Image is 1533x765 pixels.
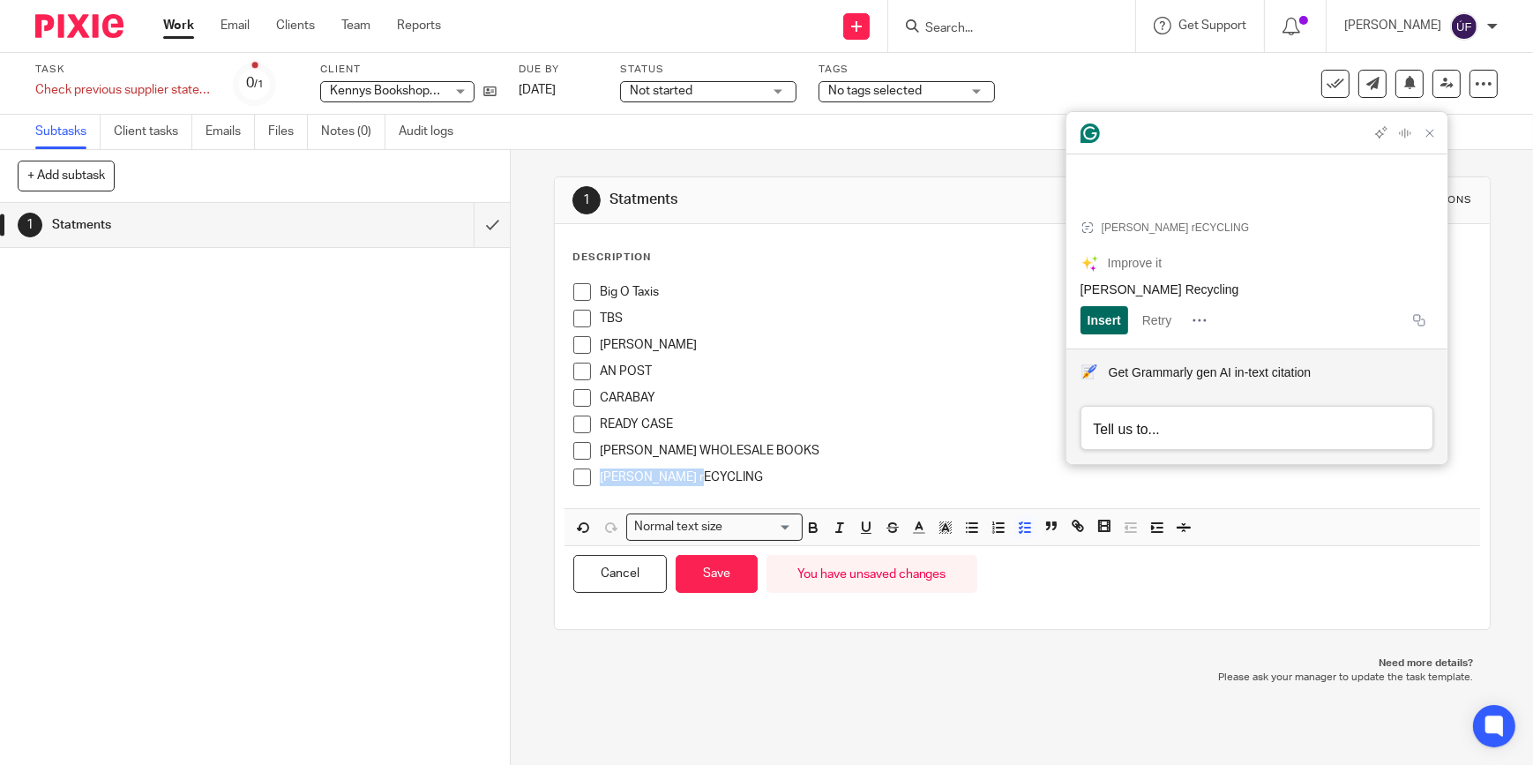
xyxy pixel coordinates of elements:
a: Client tasks [114,115,192,149]
p: Please ask your manager to update the task template. [572,671,1473,685]
a: Files [268,115,308,149]
div: Search for option [626,514,803,541]
img: svg%3E [1450,12,1478,41]
p: Description [572,251,651,265]
a: Emails [206,115,255,149]
p: AN POST [600,363,1471,380]
div: 0 [246,73,264,94]
span: [DATE] [519,84,556,96]
p: [PERSON_NAME] [1344,17,1441,34]
button: Cancel [573,555,667,593]
a: Audit logs [399,115,467,149]
a: Work [163,17,194,34]
span: No tags selected [828,85,922,97]
div: To enrich screen reader interactions, please activate Accessibility in Grammarly extension settings [565,274,1480,508]
a: Clients [276,17,315,34]
a: Email [221,17,250,34]
p: Need more details? [572,656,1473,671]
small: /1 [254,79,264,89]
div: Check previous supplier statements for invoice amounts [35,81,212,99]
p: CARABAY [600,389,1471,407]
span: Normal text size [631,518,727,536]
p: [PERSON_NAME] [600,336,1471,354]
span: Get Support [1178,19,1246,32]
p: READY CASE [600,416,1471,433]
label: Task [35,63,212,77]
label: Tags [819,63,995,77]
a: Reports [397,17,441,34]
a: Notes (0) [321,115,385,149]
div: 1 [572,186,601,214]
span: Kennys Bookshops & Art Galleries (Holdings) Limited [330,85,618,97]
a: Subtasks [35,115,101,149]
a: Team [341,17,370,34]
p: TBS [600,310,1471,327]
label: Client [320,63,497,77]
span: Not started [630,85,692,97]
h1: Statments [52,212,322,238]
label: Status [620,63,796,77]
label: Due by [519,63,598,77]
p: [PERSON_NAME] WHOLESALE BOOKS [600,442,1471,460]
div: 1 [18,213,42,237]
img: Pixie [35,14,123,38]
button: Save [676,555,758,593]
input: Search for option [729,518,792,536]
p: [PERSON_NAME] rECYCLING [600,469,1471,486]
p: Big O Taxis [600,283,1471,301]
div: You have unsaved changes [766,555,977,593]
input: Search [924,21,1082,37]
h1: Statments [609,191,1059,209]
button: + Add subtask [18,161,115,191]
